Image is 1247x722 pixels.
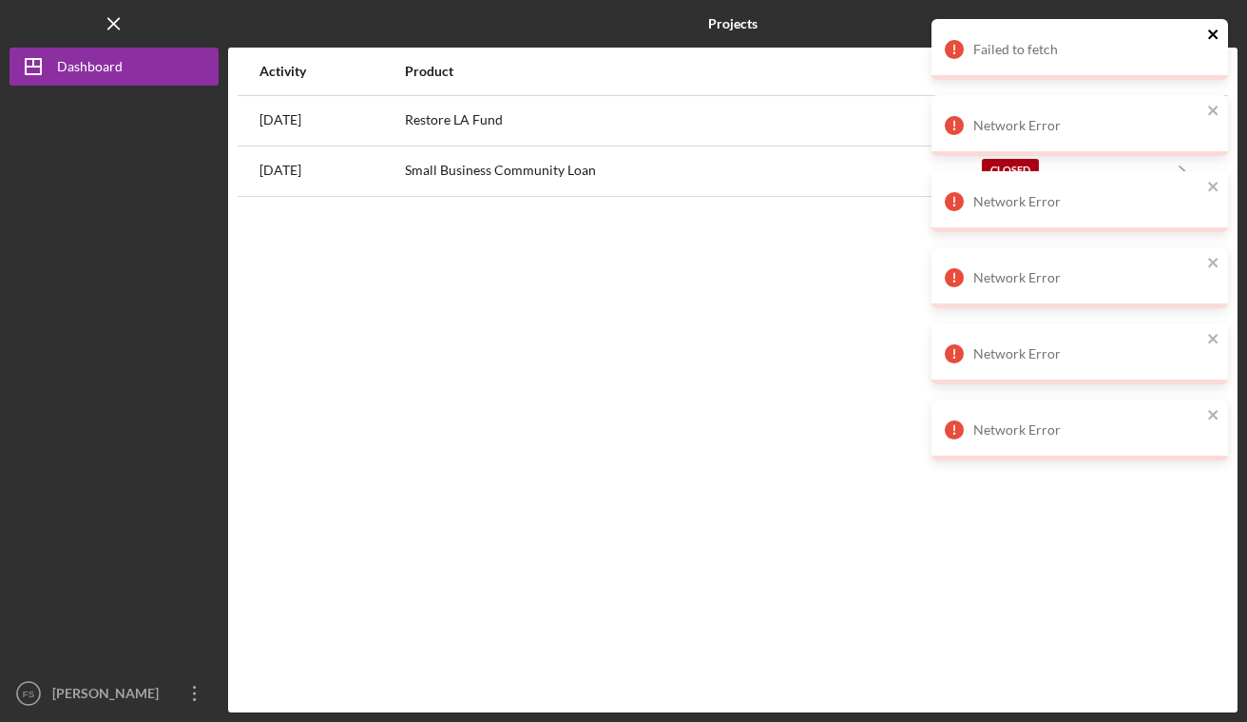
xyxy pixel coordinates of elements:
time: 2025-10-13 19:15 [259,112,301,127]
div: Network Error [973,118,1201,133]
button: close [1207,255,1220,273]
div: Restore LA Fund [405,97,981,145]
div: Failed to fetch [973,42,1201,57]
div: Activity [259,64,403,79]
div: Network Error [973,346,1201,361]
div: Network Error [973,194,1201,209]
div: Network Error [973,422,1201,438]
div: Dashboard [57,48,123,90]
button: FS[PERSON_NAME] [10,674,219,712]
time: 2025-07-01 14:56 [259,163,301,178]
button: close [1207,27,1220,45]
div: Product [405,64,981,79]
button: close [1207,103,1220,121]
div: Network Error [973,270,1201,285]
button: close [1207,331,1220,349]
button: close [1207,179,1220,197]
button: Dashboard [10,48,219,86]
div: [PERSON_NAME] [48,674,171,717]
button: close [1207,407,1220,425]
text: FS [23,689,34,699]
div: Small Business Community Loan [405,147,981,195]
b: Projects [708,16,758,31]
